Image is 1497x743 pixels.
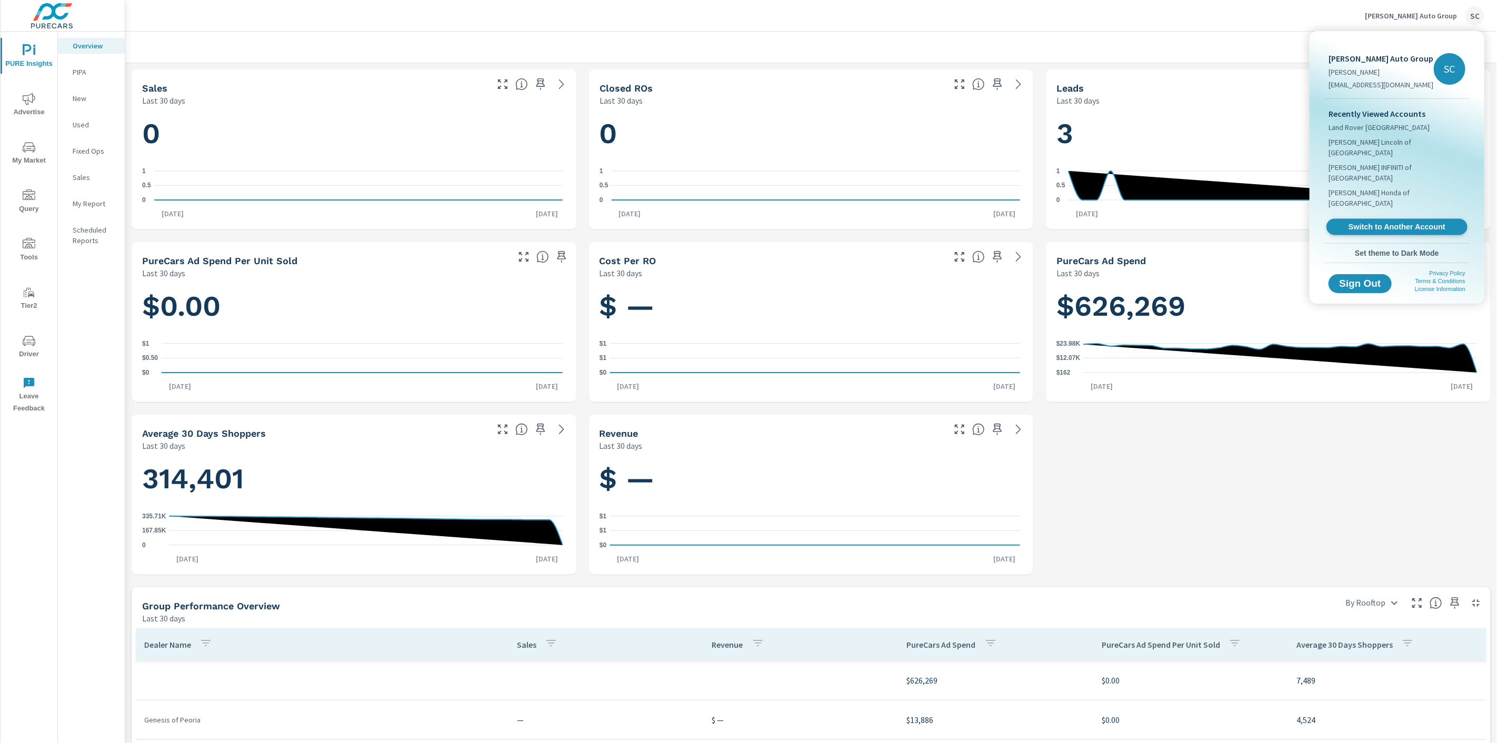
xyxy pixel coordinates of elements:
[1430,270,1465,276] a: Privacy Policy
[1324,244,1470,263] button: Set theme to Dark Mode
[1329,248,1465,258] span: Set theme to Dark Mode
[1434,53,1465,85] div: SC
[1415,278,1465,284] a: Terms & Conditions
[1329,187,1465,208] span: [PERSON_NAME] Honda of [GEOGRAPHIC_DATA]
[1329,162,1465,183] span: [PERSON_NAME] INFINITI of [GEOGRAPHIC_DATA]
[1329,122,1430,133] span: Land Rover [GEOGRAPHIC_DATA]
[1329,52,1433,65] p: [PERSON_NAME] Auto Group
[1415,286,1465,292] a: License Information
[1326,219,1468,235] a: Switch to Another Account
[1329,67,1433,77] p: [PERSON_NAME]
[1329,107,1465,120] p: Recently Viewed Accounts
[1329,274,1392,293] button: Sign Out
[1337,279,1383,288] span: Sign Out
[1332,222,1461,232] span: Switch to Another Account
[1329,137,1465,158] span: [PERSON_NAME] Lincoln of [GEOGRAPHIC_DATA]
[1329,79,1433,90] p: [EMAIL_ADDRESS][DOMAIN_NAME]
